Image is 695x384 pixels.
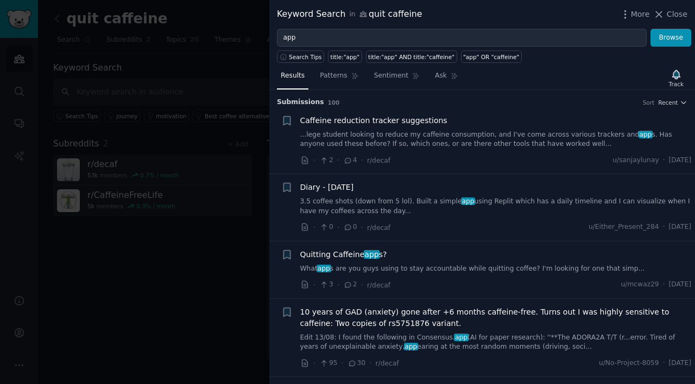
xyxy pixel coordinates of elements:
span: r/decaf [376,360,399,367]
span: · [313,222,315,233]
a: Ask [431,67,462,89]
a: Results [277,67,308,89]
span: Ask [435,71,447,81]
span: Recent [658,99,678,106]
button: Browse [650,29,691,47]
span: Quitting Caffeine s? [300,249,387,260]
span: 95 [319,359,337,368]
a: Whatapps are you guys using to stay accountable while quitting coffee? I'm looking for one that s... [300,264,692,274]
span: Search Tips [289,53,322,61]
a: 3.5 coffee shots (down from 5 lol). Built a simpleappusing Replit which has a daily timeline and ... [300,197,692,216]
div: title:"app" [331,53,360,61]
span: · [663,222,665,232]
span: · [342,357,344,369]
span: · [361,155,363,166]
span: r/decaf [367,281,390,289]
div: "app" OR "caffeine" [463,53,519,61]
a: Caffeine reduction tracker suggestions [300,115,447,126]
a: ...lege student looking to reduce my caffeine consumption, and I've come across various trackers ... [300,130,692,149]
span: app [454,334,469,341]
span: Patterns [320,71,347,81]
span: · [663,280,665,290]
span: [DATE] [669,280,691,290]
span: · [313,357,315,369]
span: [DATE] [669,222,691,232]
span: u/sanjaylunay [612,156,659,165]
a: Edit 13/08: I found the following in Consensus.app(AI for paper research): ''**The ADORA2A T/T (r... [300,333,692,352]
a: Sentiment [370,67,424,89]
span: Sentiment [374,71,408,81]
div: Track [669,80,684,88]
span: · [663,359,665,368]
a: Quitting Caffeineapps? [300,249,387,260]
div: title:"app" AND title:"caffeine" [368,53,454,61]
span: app [364,250,380,259]
span: 30 [347,359,365,368]
span: · [337,155,339,166]
span: u/Either_Present_284 [589,222,659,232]
button: Track [665,67,687,89]
div: Sort [643,99,655,106]
span: [DATE] [669,156,691,165]
span: [DATE] [669,359,691,368]
a: 10 years of GAD (anxiety) gone after +6 months caffeine-free. Turns out I was highly sensitive to... [300,306,692,329]
input: Try a keyword related to your business [277,29,647,47]
span: Results [281,71,305,81]
span: · [361,222,363,233]
span: app [461,197,476,205]
span: · [313,279,315,291]
span: 4 [343,156,357,165]
span: 3 [319,280,333,290]
span: u/mcwaz29 [621,280,659,290]
span: app [404,343,419,350]
span: 2 [343,280,357,290]
span: · [313,155,315,166]
span: 100 [328,99,340,106]
span: · [369,357,371,369]
button: Close [653,9,687,20]
button: Recent [658,99,687,106]
span: app [317,265,331,272]
span: 2 [319,156,333,165]
span: u/No-Project-8059 [599,359,659,368]
button: Search Tips [277,50,324,63]
button: More [620,9,650,20]
a: Diary - [DATE] [300,182,354,193]
span: r/decaf [367,157,390,164]
span: r/decaf [367,224,390,232]
a: "app" OR "caffeine" [461,50,522,63]
div: Keyword Search quit caffeine [277,8,422,21]
a: title:"app" [328,50,362,63]
span: · [361,279,363,291]
span: Submission s [277,98,324,107]
a: title:"app" AND title:"caffeine" [366,50,457,63]
span: app [639,131,653,138]
span: · [663,156,665,165]
a: Patterns [316,67,362,89]
span: Close [667,9,687,20]
span: 0 [343,222,357,232]
span: · [337,222,339,233]
span: 0 [319,222,333,232]
span: More [631,9,650,20]
span: · [337,279,339,291]
span: in [349,10,355,20]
